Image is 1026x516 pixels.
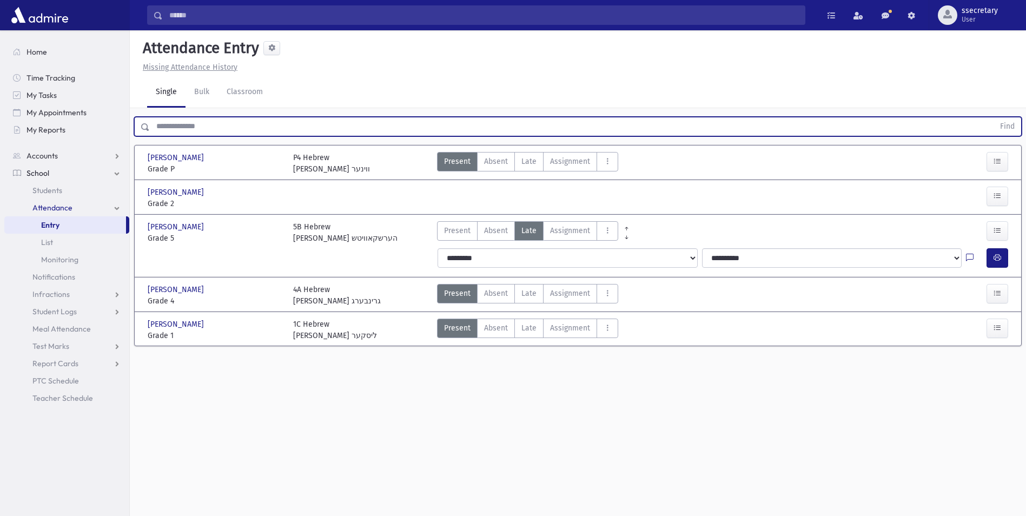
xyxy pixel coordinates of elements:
div: 5B Hebrew [PERSON_NAME] הערשקאוויטש [293,221,398,244]
a: Classroom [218,77,272,108]
a: Notifications [4,268,129,286]
span: PTC Schedule [32,376,79,386]
span: Late [521,322,537,334]
span: ssecretary [962,6,998,15]
a: Test Marks [4,338,129,355]
u: Missing Attendance History [143,63,237,72]
span: Absent [484,156,508,167]
span: Assignment [550,288,590,299]
div: P4 Hebrew [PERSON_NAME] ווינער [293,152,370,175]
span: Test Marks [32,341,69,351]
div: AttTypes [437,284,618,307]
a: Accounts [4,147,129,164]
img: AdmirePro [9,4,71,26]
span: School [27,168,49,178]
span: Late [521,225,537,236]
span: Late [521,156,537,167]
a: Infractions [4,286,129,303]
a: Bulk [186,77,218,108]
span: Absent [484,225,508,236]
span: Grade P [148,163,282,175]
a: Report Cards [4,355,129,372]
a: Entry [4,216,126,234]
span: My Reports [27,125,65,135]
button: Find [994,117,1021,136]
span: Notifications [32,272,75,282]
a: Monitoring [4,251,129,268]
span: Present [444,322,471,334]
div: 4A Hebrew [PERSON_NAME] גרינבערג [293,284,381,307]
div: AttTypes [437,152,618,175]
span: Late [521,288,537,299]
span: My Tasks [27,90,57,100]
div: AttTypes [437,221,618,244]
span: Student Logs [32,307,77,316]
a: My Tasks [4,87,129,104]
h5: Attendance Entry [138,39,259,57]
a: My Appointments [4,104,129,121]
a: Attendance [4,199,129,216]
a: Students [4,182,129,199]
span: Grade 2 [148,198,282,209]
div: 1C Hebrew [PERSON_NAME] ליסקער [293,319,377,341]
span: Accounts [27,151,58,161]
span: Grade 1 [148,330,282,341]
span: Assignment [550,156,590,167]
a: School [4,164,129,182]
span: List [41,237,53,247]
span: [PERSON_NAME] [148,152,206,163]
span: Assignment [550,322,590,334]
span: Present [444,156,471,167]
a: List [4,234,129,251]
input: Search [163,5,805,25]
span: Entry [41,220,59,230]
a: Meal Attendance [4,320,129,338]
a: Home [4,43,129,61]
span: Grade 5 [148,233,282,244]
span: Report Cards [32,359,78,368]
span: User [962,15,998,24]
span: Meal Attendance [32,324,91,334]
span: Grade 4 [148,295,282,307]
span: Teacher Schedule [32,393,93,403]
span: Monitoring [41,255,78,264]
a: Time Tracking [4,69,129,87]
a: Missing Attendance History [138,63,237,72]
span: [PERSON_NAME] [148,221,206,233]
a: My Reports [4,121,129,138]
span: Home [27,47,47,57]
a: Student Logs [4,303,129,320]
span: [PERSON_NAME] [148,319,206,330]
span: Absent [484,288,508,299]
a: PTC Schedule [4,372,129,389]
span: Assignment [550,225,590,236]
a: Teacher Schedule [4,389,129,407]
span: Students [32,186,62,195]
span: Present [444,288,471,299]
span: Present [444,225,471,236]
a: Single [147,77,186,108]
span: My Appointments [27,108,87,117]
span: Attendance [32,203,72,213]
span: [PERSON_NAME] [148,187,206,198]
div: AttTypes [437,319,618,341]
span: [PERSON_NAME] [148,284,206,295]
span: Infractions [32,289,70,299]
span: Absent [484,322,508,334]
span: Time Tracking [27,73,75,83]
